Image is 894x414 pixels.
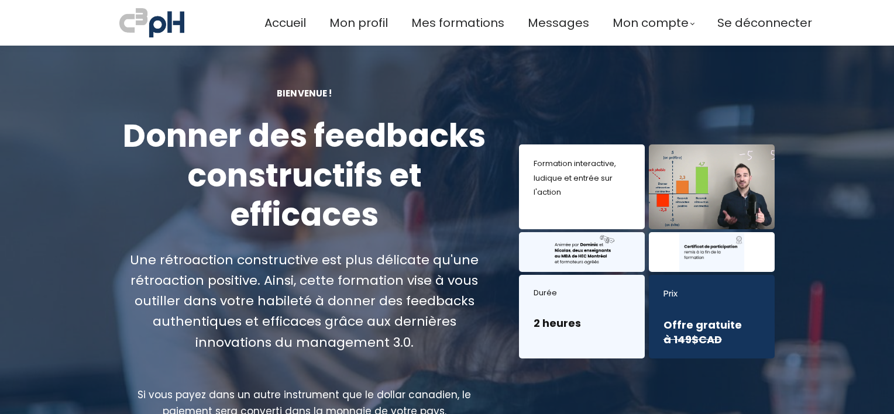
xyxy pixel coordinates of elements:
[613,13,689,33] span: Mon compte
[663,287,678,299] font: Prix
[123,113,486,237] font: Donner des feedbacks constructifs et efficaces
[534,158,616,198] font: Formation interactive, ludique et entrée sur l'action
[411,13,504,33] a: Mes formations
[528,13,589,33] a: Messages
[663,318,742,332] font: Offre gratuite
[130,251,479,351] font: Une rétroaction constructive est plus délicate qu'une rétroaction positive. Ainsi, cette formatio...
[277,87,332,99] font: Bienvenue !
[717,13,812,33] a: Se déconnecter
[264,13,306,33] a: Accueil
[329,13,388,33] a: Mon profil
[663,332,722,347] font: à 149$CAD
[119,6,184,40] img: a70bc7685e0efc0bd0b04b3506828469.jpeg
[534,287,557,298] font: Durée
[534,316,581,330] font: 2 heures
